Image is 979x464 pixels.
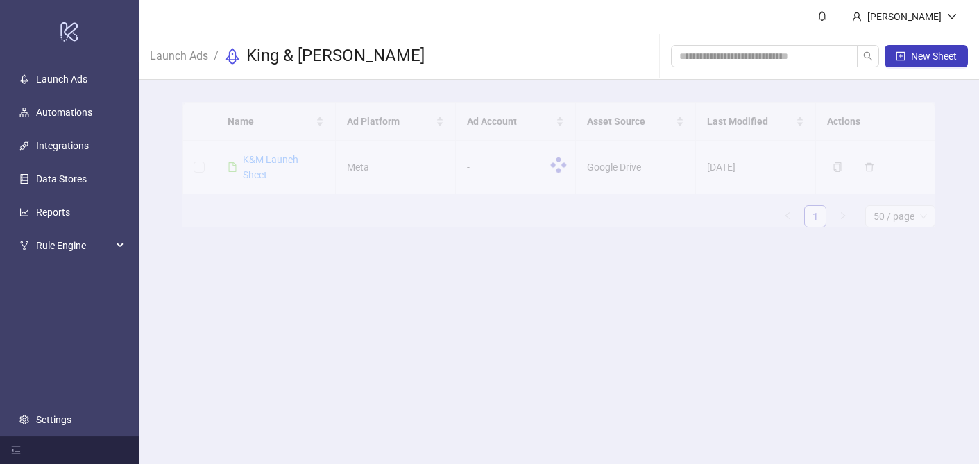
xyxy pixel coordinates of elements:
[36,173,87,184] a: Data Stores
[862,9,947,24] div: [PERSON_NAME]
[911,51,957,62] span: New Sheet
[36,414,71,425] a: Settings
[147,47,211,62] a: Launch Ads
[36,232,112,259] span: Rule Engine
[817,11,827,21] span: bell
[224,48,241,65] span: rocket
[214,45,219,67] li: /
[36,207,70,218] a: Reports
[885,45,968,67] button: New Sheet
[19,241,29,250] span: fork
[246,45,425,67] h3: King & [PERSON_NAME]
[896,51,905,61] span: plus-square
[11,445,21,455] span: menu-fold
[863,51,873,61] span: search
[947,12,957,22] span: down
[36,74,87,85] a: Launch Ads
[36,107,92,118] a: Automations
[852,12,862,22] span: user
[36,140,89,151] a: Integrations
